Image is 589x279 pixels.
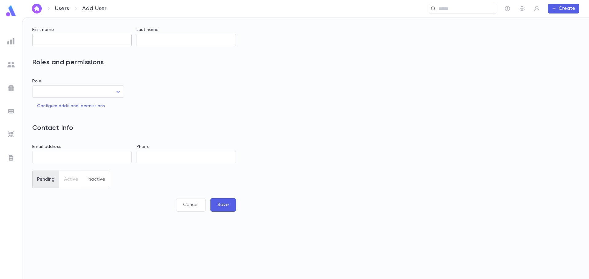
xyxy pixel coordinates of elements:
label: Role [32,79,42,84]
button: Configure additional permissions [32,100,110,112]
button: Inactive [83,171,110,188]
img: letters_grey.7941b92b52307dd3b8a917253454ce1c.svg [7,154,15,161]
button: Pending [32,171,60,188]
img: batches_grey.339ca447c9d9533ef1741baa751efc33.svg [7,107,15,115]
label: First name [32,27,54,32]
img: campaigns_grey.99e729a5f7ee94e3726e6486bddda8f1.svg [7,84,15,92]
button: Save [210,198,236,212]
img: logo [5,5,17,17]
h6: Roles and permissions [32,54,236,71]
img: home_white.a664292cf8c1dea59945f0da9f25487c.svg [33,6,40,11]
img: reports_grey.c525e4749d1bce6a11f5fe2a8de1b229.svg [7,38,15,45]
label: Last name [137,27,159,32]
img: students_grey.60c7aba0da46da39d6d829b817ac14fc.svg [7,61,15,68]
button: Create [548,4,579,13]
img: imports_grey.530a8a0e642e233f2baf0ef88e8c9fcb.svg [7,131,15,138]
label: Phone [137,144,150,149]
h6: Contact Info [32,119,236,137]
a: Users [55,5,69,12]
p: Add User [82,5,106,12]
button: Cancel [176,198,206,212]
div: ​ [32,86,124,98]
label: Email address [32,144,61,149]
